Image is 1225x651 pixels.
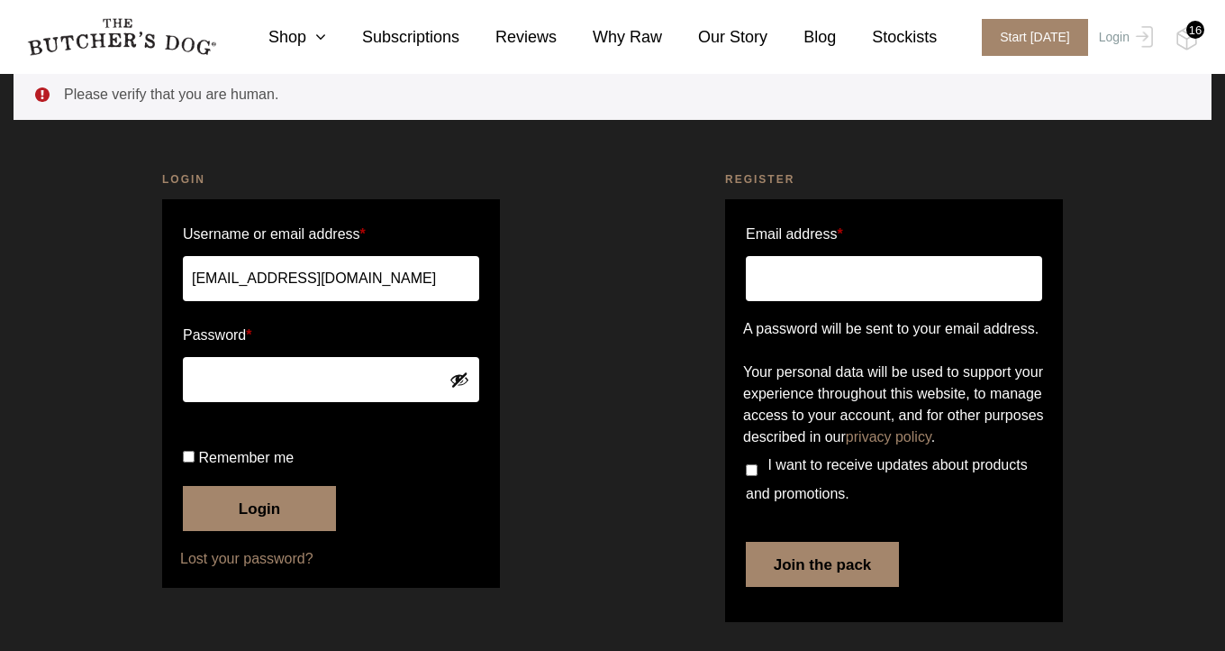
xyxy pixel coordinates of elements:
span: Remember me [198,450,294,465]
img: TBD_Cart-Full.png [1175,27,1198,50]
button: Show password [449,370,469,390]
a: privacy policy [846,429,931,445]
label: Password [183,321,479,350]
a: Shop [232,25,326,50]
a: Blog [767,25,836,50]
a: Start [DATE] [964,19,1094,56]
a: Stockists [836,25,937,50]
h2: Register [725,170,1063,188]
label: Username or email address [183,220,479,249]
a: Reviews [459,25,557,50]
a: Lost your password? [180,548,482,570]
a: Why Raw [557,25,662,50]
button: Login [183,486,336,531]
p: Your personal data will be used to support your experience throughout this website, to manage acc... [743,362,1045,448]
label: Email address [746,220,843,249]
button: Join the pack [746,542,899,587]
li: Please verify that you are human. [64,84,1183,105]
a: Login [1094,19,1153,56]
input: I want to receive updates about products and promotions. [746,464,758,476]
input: Remember me [183,451,195,463]
a: Subscriptions [326,25,459,50]
a: Our Story [662,25,767,50]
h2: Login [162,170,500,188]
p: A password will be sent to your email address. [743,318,1045,340]
span: Start [DATE] [982,19,1088,56]
span: I want to receive updates about products and promotions. [746,457,1028,501]
div: 16 [1186,21,1204,39]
